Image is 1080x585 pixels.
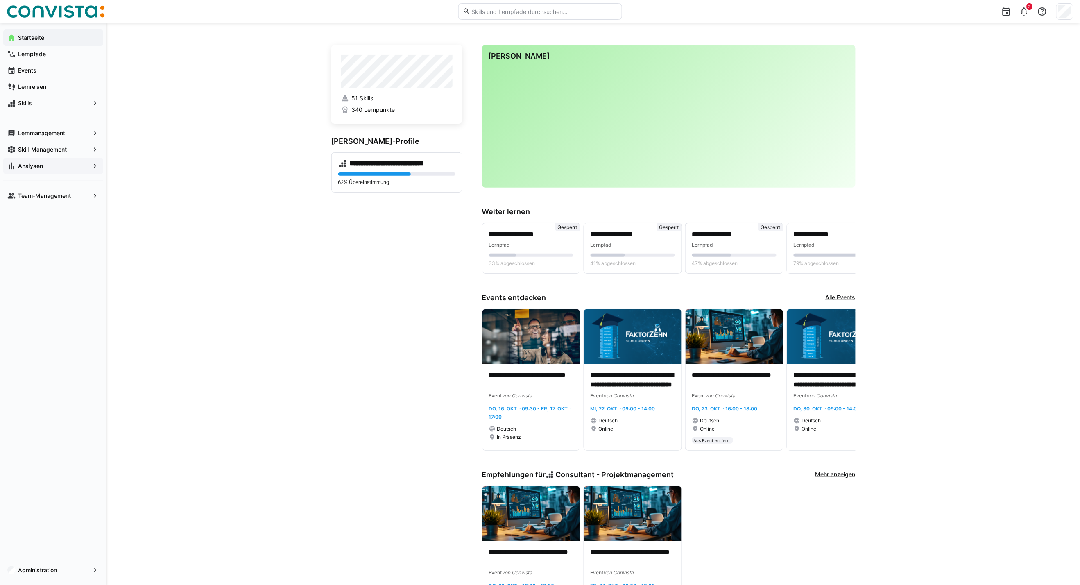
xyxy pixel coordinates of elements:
span: Lernpfad [489,242,510,248]
span: 79% abgeschlossen [794,260,839,267]
img: image [787,309,885,364]
span: Event [794,392,807,399]
span: Lernpfad [591,242,612,248]
span: Do, 30. Okt. · 09:00 - 14:00 [794,406,860,412]
span: Event [489,392,502,399]
span: 51 Skills [351,94,373,102]
h3: Events entdecken [482,293,546,302]
span: Event [489,569,502,576]
input: Skills und Lernpfade durchsuchen… [471,8,617,15]
img: image [482,486,580,541]
span: von Convista [604,392,634,399]
img: image [584,486,682,541]
span: Online [802,426,817,432]
h3: [PERSON_NAME] [489,52,849,61]
h3: Weiter lernen [482,207,856,216]
span: von Convista [604,569,634,576]
span: Lernpfad [794,242,815,248]
p: 62% Übereinstimmung [338,179,455,186]
span: Aus Event entfernt [694,438,731,443]
span: von Convista [502,569,532,576]
span: von Convista [705,392,736,399]
span: Lernpfad [692,242,713,248]
h3: Empfehlungen für [482,470,674,479]
span: Do, 23. Okt. · 16:00 - 18:00 [692,406,758,412]
span: Online [599,426,614,432]
h3: [PERSON_NAME]-Profile [331,137,462,146]
span: Deutsch [802,417,821,424]
span: 33% abgeschlossen [489,260,535,267]
span: 47% abgeschlossen [692,260,738,267]
span: Event [692,392,705,399]
span: Deutsch [599,417,618,424]
span: In Präsenz [497,434,521,440]
span: Do, 16. Okt. · 09:30 - Fr, 17. Okt. · 17:00 [489,406,572,420]
span: Gesperrt [761,224,781,231]
img: image [686,309,783,364]
span: von Convista [807,392,837,399]
span: Event [591,392,604,399]
img: image [482,309,580,364]
img: image [584,309,682,364]
span: Deutsch [497,426,516,432]
a: 51 Skills [341,94,453,102]
span: Gesperrt [558,224,577,231]
span: Mi, 22. Okt. · 09:00 - 14:00 [591,406,655,412]
span: von Convista [502,392,532,399]
span: Consultant - Projektmanagement [555,470,674,479]
span: 3 [1028,4,1031,9]
span: Deutsch [700,417,720,424]
span: Gesperrt [659,224,679,231]
a: Mehr anzeigen [815,470,856,479]
span: Event [591,569,604,576]
span: 41% abgeschlossen [591,260,636,267]
span: 340 Lernpunkte [351,106,395,114]
a: Alle Events [826,293,856,302]
span: Online [700,426,715,432]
